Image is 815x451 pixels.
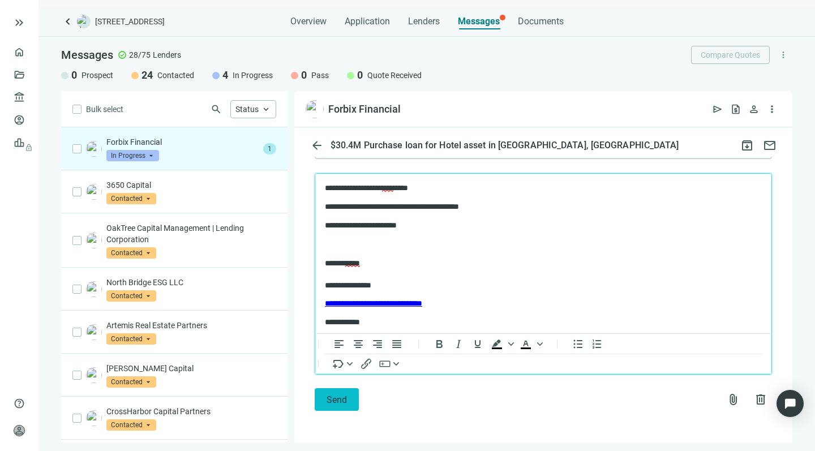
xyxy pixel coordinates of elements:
button: Insert/edit link [357,357,376,371]
span: check_circle [118,50,127,59]
span: Contacted [106,333,156,345]
span: delete [754,393,767,406]
button: more_vert [763,100,781,118]
span: person [14,425,25,436]
button: Align center [349,337,368,351]
span: Send [327,394,347,405]
span: Contacted [106,419,156,431]
span: 4 [222,68,228,82]
p: [PERSON_NAME] Capital [106,363,276,374]
img: 050ecbbc-33a4-4638-ad42-49e587a38b20 [86,367,102,383]
span: Messages [61,48,113,62]
span: keyboard_arrow_up [261,104,271,114]
span: [STREET_ADDRESS] [95,16,165,27]
span: Contacted [106,247,156,259]
button: Send [315,388,359,411]
span: request_quote [730,104,741,115]
button: arrow_back [306,134,328,157]
span: Prospect [81,70,113,81]
span: Bulk select [86,103,123,115]
span: 24 [141,68,153,82]
span: send [712,104,723,115]
span: 28/75 [129,49,151,61]
iframe: Rich Text Area [315,174,771,333]
span: Contacted [106,376,156,388]
div: Open Intercom Messenger [777,390,804,417]
button: Bold [430,337,449,351]
span: attach_file [727,393,740,406]
button: keyboard_double_arrow_right [12,16,26,29]
span: person [748,104,760,115]
p: Artemis Real Estate Partners [106,320,276,331]
p: OakTree Capital Management | Lending Corporation [106,222,276,245]
button: delete [749,388,772,411]
img: 9c74dd18-5a3a-48e1-bbf5-cac8b8b48b2c [86,141,102,157]
span: arrow_back [310,139,324,152]
span: search [211,104,222,115]
img: 398a7d56-1763-41ae-80d6-5c9cb577ea49 [86,324,102,340]
span: Messages [458,16,500,27]
button: archive [736,134,758,157]
span: Contacted [157,70,194,81]
span: In Progress [233,70,273,81]
span: Quote Received [367,70,422,81]
div: $30.4M Purchase loan for Hotel asset in [GEOGRAPHIC_DATA], [GEOGRAPHIC_DATA] [328,140,681,151]
button: attach_file [722,388,745,411]
span: archive [740,139,754,152]
div: Text color Black [516,337,544,351]
button: Insert merge tag [329,357,357,371]
span: mail [763,139,777,152]
img: 8616495b-c5f2-4b58-85a0-5cc8ab3d44b1 [86,281,102,297]
p: 3650 Capital [106,179,276,191]
span: Lenders [408,16,440,27]
button: mail [758,134,781,157]
span: Overview [290,16,327,27]
button: Compare Quotes [691,46,770,64]
button: send [709,100,727,118]
div: Forbix Financial [328,102,401,116]
img: deal-logo [77,15,91,28]
button: Align left [329,337,349,351]
span: Contacted [106,290,156,302]
span: help [14,398,25,409]
p: CrossHarbor Capital Partners [106,406,276,417]
span: 0 [357,68,363,82]
button: request_quote [727,100,745,118]
span: Lenders [153,49,181,61]
button: Justify [387,337,406,351]
button: Bullet list [568,337,587,351]
span: 0 [71,68,77,82]
button: Numbered list [587,337,607,351]
button: Align right [368,337,387,351]
span: more_vert [778,50,788,60]
span: Contacted [106,193,156,204]
button: Underline [468,337,487,351]
span: 0 [301,68,307,82]
img: 2c2631e5-aa51-409d-869a-ef6a8e7afe34 [86,233,102,248]
img: 2e4bab80-af44-46c5-8329-367b8704e3a9 [86,184,102,200]
p: Forbix Financial [106,136,259,148]
button: Italic [449,337,468,351]
button: more_vert [774,46,792,64]
p: North Bridge ESG LLC [106,277,276,288]
span: 1 [263,143,276,154]
span: Status [235,105,259,114]
span: Documents [518,16,564,27]
a: keyboard_arrow_left [61,15,75,28]
span: Pass [311,70,329,81]
span: more_vert [766,104,778,115]
img: 9c74dd18-5a3a-48e1-bbf5-cac8b8b48b2c [306,100,324,118]
span: In Progress [106,150,159,161]
img: 375dc498-deec-4a98-976a-b84da45476d9 [86,410,102,426]
button: person [745,100,763,118]
div: Background color Black [487,337,516,351]
span: Application [345,16,390,27]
